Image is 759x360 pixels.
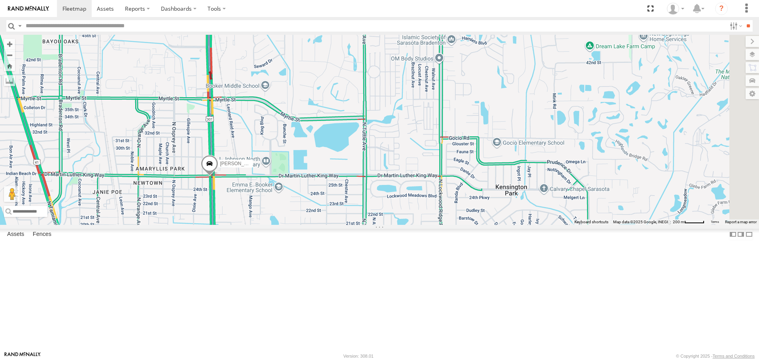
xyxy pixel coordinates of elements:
[344,354,374,358] div: Version: 308.01
[4,39,15,49] button: Zoom in
[711,220,719,223] a: Terms (opens in new tab)
[4,49,15,60] button: Zoom out
[737,229,745,240] label: Dock Summary Table to the Right
[725,220,757,224] a: Report a map error
[746,88,759,99] label: Map Settings
[673,220,684,224] span: 200 m
[220,161,259,166] span: [PERSON_NAME]
[745,229,753,240] label: Hide Summary Table
[729,229,737,240] label: Dock Summary Table to the Left
[574,219,608,225] button: Keyboard shortcuts
[715,2,728,15] i: ?
[713,354,755,358] a: Terms and Conditions
[4,60,15,71] button: Zoom Home
[4,75,15,86] label: Measure
[670,219,707,225] button: Map Scale: 200 m per 47 pixels
[664,3,687,15] div: Jerry Dewberry
[29,229,55,240] label: Fences
[3,229,28,240] label: Assets
[613,220,668,224] span: Map data ©2025 Google, INEGI
[8,6,49,11] img: rand-logo.svg
[727,20,744,32] label: Search Filter Options
[4,186,20,202] button: Drag Pegman onto the map to open Street View
[4,352,41,360] a: Visit our Website
[17,20,23,32] label: Search Query
[676,354,755,358] div: © Copyright 2025 -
